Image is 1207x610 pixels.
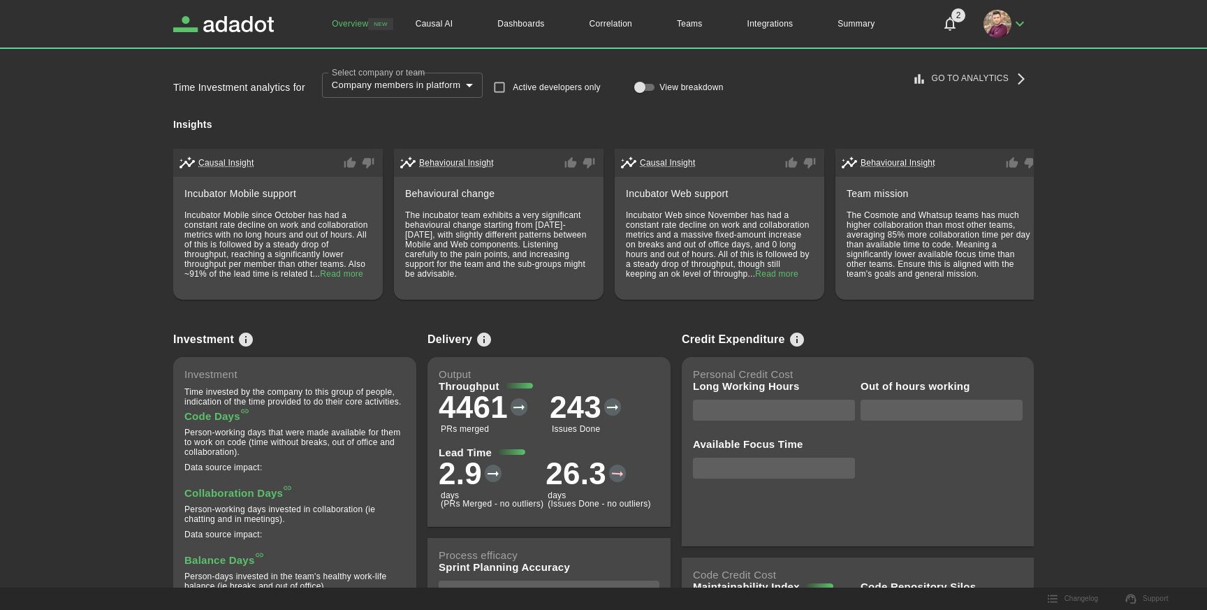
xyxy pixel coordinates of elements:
a: Support [1118,588,1177,609]
p: Causal are the insights that are generated by analysing the causal relations of variables using C... [640,158,696,168]
p: Data source impact: [184,530,405,539]
p: Out of hours working [861,380,970,392]
p: Available Focus Time [693,438,803,450]
p: Person-days invested in the team's healthy work-life balance (ie breaks and out of office) [184,572,405,591]
p: Credit Expenditure [682,333,785,346]
p: days (Issues Done - no outliers) [548,491,650,508]
button: Notifications [933,7,967,41]
p: Incubator Web support [626,188,813,199]
p: Code Repository Silos [861,581,976,593]
button: Changelog [1039,588,1106,609]
p: days (PRs Merged - no outliers) [441,491,543,508]
p: 243 [550,392,601,423]
div: Company members in platform [332,79,460,92]
p: Investment [184,368,405,380]
p: Time invested by the company to this group of people, indication of the time provided to do their... [184,387,405,407]
p: 2.9 [439,458,482,489]
p: Maintainability Index [693,581,800,593]
span: controlled [631,79,648,96]
p: PRs merged [441,425,489,433]
p: Active developers only [513,81,601,94]
p: Behavioural change [405,188,592,199]
label: As developers are regarded the ones that did at least one commit 10% of the working days of the p... [486,73,611,102]
p: Behavioural are the insights that are not related to a recent anomaly or change but with the gene... [861,158,935,168]
a: Go to Analytics [909,67,1034,90]
p: Team mission [847,188,1034,199]
p: 4461 [439,392,508,423]
p: Personal Credit Cost [693,368,1023,380]
span: o the time spent working on the tasks. This might indicate an increased complexity of the tasks, ... [320,269,363,279]
p: View breakdown [659,81,723,94]
p: Output [439,368,659,380]
p: Person-working days invested in collaboration (ie chatting and in meetings). [184,504,405,524]
p: Sprint Planning Accuracy [439,561,570,573]
p: Person-working days that were made available for them to work on code (time without breaks, out o... [184,428,405,457]
p: Investment [173,333,234,346]
span: Developers only [486,74,513,101]
p: Causal are the insights that are generated by analysing the causal relations of variables using C... [198,158,254,168]
p: The Cosmote and Whatsup teams has much higher collaboration than most other teams, averaging 85% ... [847,210,1034,279]
p: Lead Time [439,446,492,458]
p: Delivery [427,333,472,346]
p: Incubator Mobile since October has had a constant rate decline on work and collaboration metrics ... [184,210,372,279]
button: View info on metrics [472,328,496,351]
p: Long Working Hours [693,380,800,392]
span: ut. The increase in out of office hours is caused by frequent "hostdesk" full-day out of office e... [755,269,798,279]
a: Adadot Homepage [173,16,274,32]
p: Data source impact: [184,463,405,472]
a: Balance Days [184,554,264,566]
p: Code Credit Cost [693,569,1023,581]
p: Process efficacy [439,549,659,561]
p: Time Investment analytics for [173,82,305,93]
a: Collaboration Days [184,487,292,499]
h4: Insights [173,119,1034,130]
button: Konstantinos Apostolakis [978,6,1034,42]
button: View info on metrics [234,328,258,351]
p: Incubator Mobile support [184,188,372,199]
a: Code Days [184,410,249,422]
button: View info on metrics [785,328,809,351]
p: Throughput [439,380,499,392]
p: Behavioural are the insights that are not related to a recent anomaly or change but with the gene... [419,158,494,168]
img: Konstantinos Apostolakis [983,10,1011,38]
p: Issues Done [552,425,600,433]
p: 26.3 [546,458,606,489]
p: Incubator Web since November has had a constant rate decline on work and collaboration metrics an... [626,210,813,279]
p: The incubator team exhibits a very significant behavioural change starting from [DATE]-[DATE], wi... [405,210,592,279]
span: 2 [951,8,965,22]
